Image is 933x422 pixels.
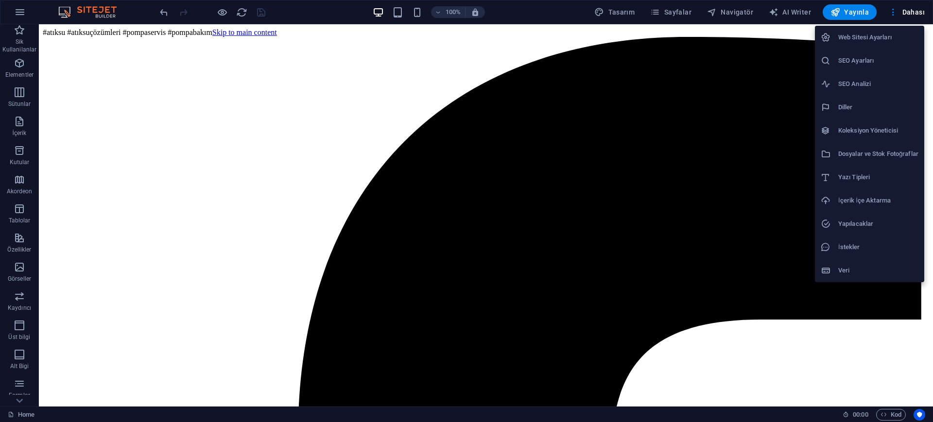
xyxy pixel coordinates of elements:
h6: Veri [838,265,918,276]
h6: Koleksiyon Yöneticisi [838,125,918,136]
h6: Diller [838,101,918,113]
h6: Web Sitesi Ayarları [838,32,918,43]
h6: Yazı Tipleri [838,171,918,183]
h6: SEO Analizi [838,78,918,90]
h6: SEO Ayarları [838,55,918,67]
h6: İstekler [838,241,918,253]
a: Skip to main content [173,4,238,12]
h6: Yapılacaklar [838,218,918,230]
h6: İçerik İçe Aktarma [838,195,918,206]
h6: Dosyalar ve Stok Fotoğraflar [838,148,918,160]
